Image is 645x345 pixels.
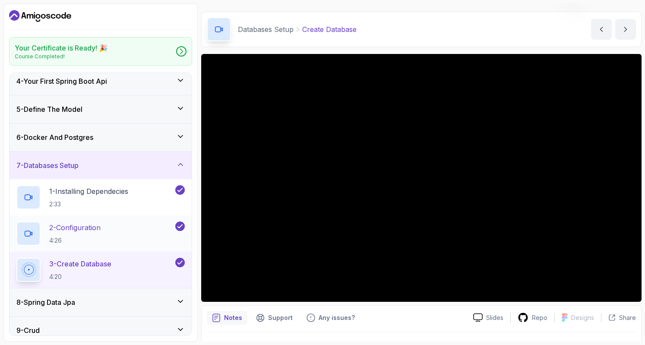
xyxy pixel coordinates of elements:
button: 7-Databases Setup [9,152,192,179]
p: Designs [571,313,594,322]
p: 1 - Installing Dependecies [49,186,128,196]
button: Support button [251,311,298,325]
button: Share [601,313,636,322]
button: 4-Your First Spring Boot Api [9,67,192,95]
h2: Your Certificate is Ready! 🎉 [15,43,107,53]
iframe: 3 - Create Database [201,54,642,302]
p: Course Completed! [15,53,107,60]
p: 2:33 [49,200,128,209]
p: Slides [486,313,503,322]
h3: 9 - Crud [16,325,40,336]
button: next content [615,19,636,40]
h3: 7 - Databases Setup [16,160,79,171]
a: Your Certificate is Ready! 🎉Course Completed! [9,37,192,66]
button: 1-Installing Dependecies2:33 [16,185,185,209]
button: 5-Define The Model [9,95,192,123]
p: 4:20 [49,272,111,281]
button: 9-Crud [9,317,192,344]
p: 2 - Configuration [49,222,101,233]
p: Repo [532,313,547,322]
button: previous content [591,19,612,40]
button: 8-Spring Data Jpa [9,288,192,316]
p: Create Database [302,24,357,35]
p: Share [619,313,636,322]
p: 4:26 [49,236,101,245]
p: Support [268,313,293,322]
p: 3 - Create Database [49,259,111,269]
button: Feedback button [301,311,360,325]
button: 3-Create Database4:20 [16,258,185,282]
a: Slides [466,313,510,322]
h3: 4 - Your First Spring Boot Api [16,76,107,86]
a: Dashboard [9,9,71,23]
button: notes button [207,311,247,325]
button: 6-Docker And Postgres [9,123,192,151]
h3: 6 - Docker And Postgres [16,132,93,142]
h3: 5 - Define The Model [16,104,82,114]
p: Notes [224,313,242,322]
p: Databases Setup [238,24,294,35]
h3: 8 - Spring Data Jpa [16,297,75,307]
button: 2-Configuration4:26 [16,222,185,246]
a: Repo [511,312,554,323]
p: Any issues? [319,313,355,322]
